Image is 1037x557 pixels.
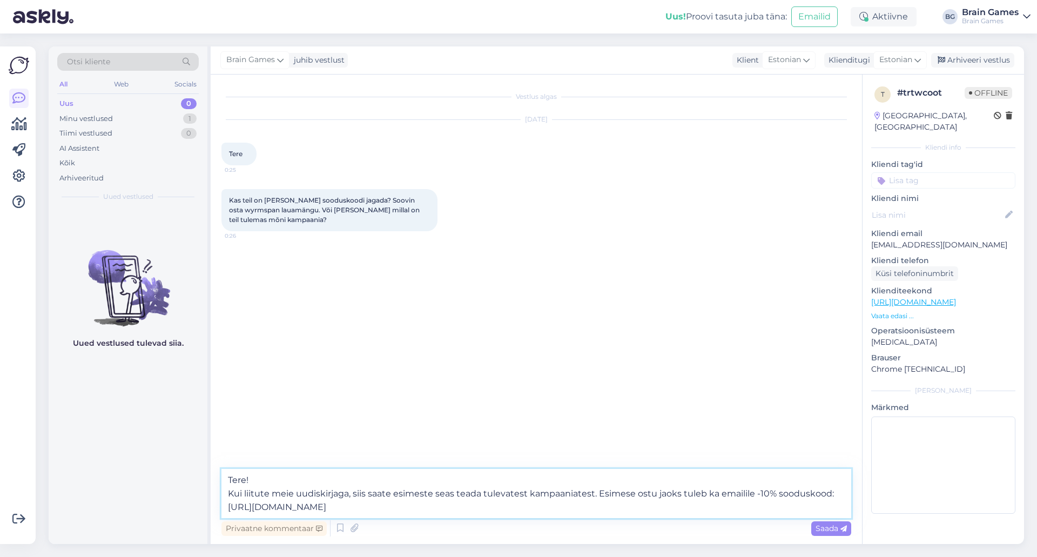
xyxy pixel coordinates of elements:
span: Saada [816,524,847,533]
div: Uus [59,98,73,109]
div: Brain Games [962,17,1019,25]
p: Kliendi email [871,228,1015,239]
span: Brain Games [226,54,275,66]
p: Uued vestlused tulevad siia. [73,338,184,349]
span: 0:25 [225,166,265,174]
p: [MEDICAL_DATA] [871,337,1015,348]
div: # trtwcoot [897,86,965,99]
div: BG [942,9,958,24]
img: Askly Logo [9,55,29,76]
input: Lisa nimi [872,209,1003,221]
div: 0 [181,98,197,109]
a: [URL][DOMAIN_NAME] [871,297,956,307]
div: 1 [183,113,197,124]
div: Arhiveeri vestlus [931,53,1014,68]
div: [GEOGRAPHIC_DATA], [GEOGRAPHIC_DATA] [874,110,994,133]
div: Klienditugi [824,55,870,66]
p: Vaata edasi ... [871,311,1015,321]
div: juhib vestlust [289,55,345,66]
span: t [881,90,885,98]
div: Klient [732,55,759,66]
div: Kliendi info [871,143,1015,152]
textarea: Tere! Kui liitute meie uudiskirjaga, siis saate esimeste seas teada tulevatest kampaaniatest. Esi... [221,469,851,518]
div: Küsi telefoninumbrit [871,266,958,281]
div: Tiimi vestlused [59,128,112,139]
div: [DATE] [221,115,851,124]
span: 0:26 [225,232,265,240]
p: Kliendi nimi [871,193,1015,204]
span: Estonian [879,54,912,66]
div: Vestlus algas [221,92,851,102]
span: Kas teil on [PERSON_NAME] sooduskoodi jagada? Soovin osta wyrmspan lauamängu. Või [PERSON_NAME] m... [229,196,421,224]
button: Emailid [791,6,838,27]
div: Aktiivne [851,7,917,26]
p: Märkmed [871,402,1015,413]
a: Brain GamesBrain Games [962,8,1031,25]
div: 0 [181,128,197,139]
span: Uued vestlused [103,192,153,202]
div: Arhiveeritud [59,173,104,184]
div: Privaatne kommentaar [221,521,327,536]
div: AI Assistent [59,143,99,154]
span: Otsi kliente [67,56,110,68]
p: [EMAIL_ADDRESS][DOMAIN_NAME] [871,239,1015,251]
div: Brain Games [962,8,1019,17]
span: Offline [965,87,1012,99]
p: Kliendi tag'id [871,159,1015,170]
div: Minu vestlused [59,113,113,124]
p: Operatsioonisüsteem [871,325,1015,337]
p: Kliendi telefon [871,255,1015,266]
div: Socials [172,77,199,91]
span: Estonian [768,54,801,66]
span: Tere [229,150,243,158]
b: Uus! [665,11,686,22]
p: Brauser [871,352,1015,364]
div: All [57,77,70,91]
p: Chrome [TECHNICAL_ID] [871,364,1015,375]
div: Web [112,77,131,91]
img: No chats [49,231,207,328]
p: Klienditeekond [871,285,1015,297]
div: Proovi tasuta juba täna: [665,10,787,23]
input: Lisa tag [871,172,1015,189]
div: Kõik [59,158,75,169]
div: [PERSON_NAME] [871,386,1015,395]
